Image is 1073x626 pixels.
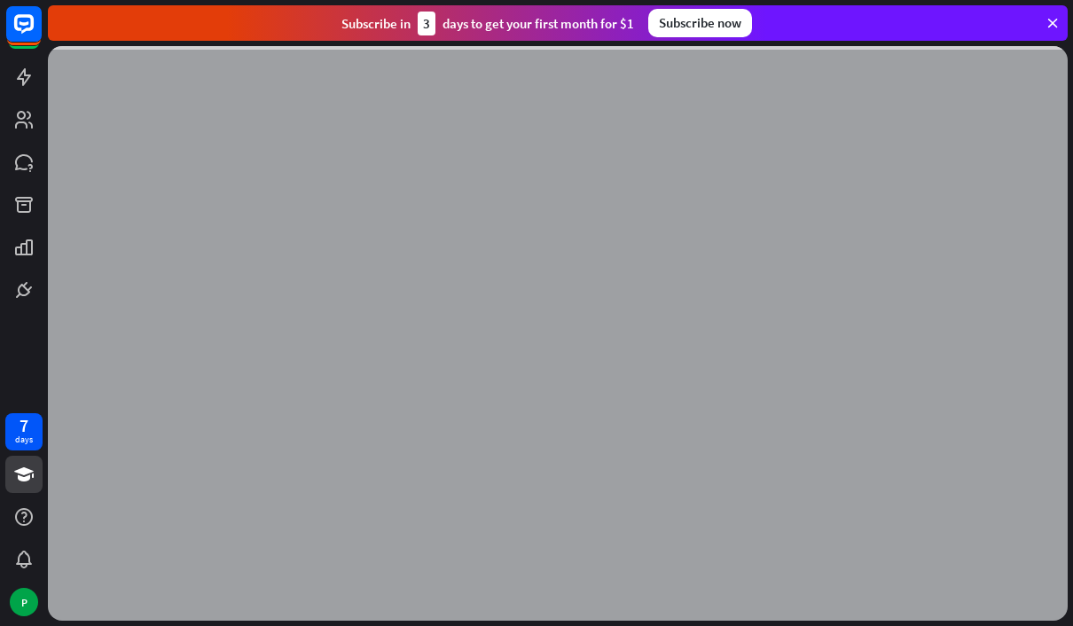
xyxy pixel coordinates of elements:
div: days [15,434,33,446]
div: 7 [20,418,28,434]
div: P [10,588,38,616]
div: Subscribe in days to get your first month for $1 [341,12,634,35]
div: 3 [418,12,435,35]
div: Subscribe now [648,9,752,37]
a: 7 days [5,413,43,450]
